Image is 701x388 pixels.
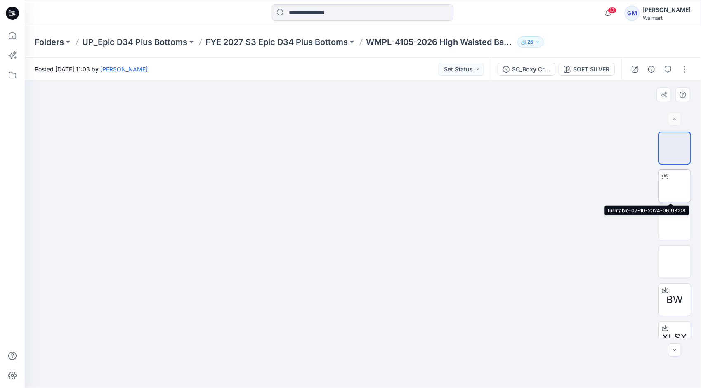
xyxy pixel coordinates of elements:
span: 13 [608,7,617,14]
button: SC_Boxy Crop Flannel [498,63,555,76]
a: [PERSON_NAME] [100,66,148,73]
button: 25 [517,36,544,48]
span: BW [666,292,683,307]
p: WMPL-4105-2026 High Waisted Barrel Leg [366,36,514,48]
button: SOFT SILVER [559,63,615,76]
span: Posted [DATE] 11:03 by [35,65,148,73]
a: UP_Epic D34 Plus Bottoms [82,36,187,48]
div: Walmart [643,15,691,21]
a: FYE 2027 S3 Epic D34 Plus Bottoms [205,36,348,48]
p: 25 [528,38,533,47]
div: SC_Boxy Crop Flannel [512,65,550,74]
span: XLSX [662,330,687,345]
div: GM [625,6,640,21]
a: Folders [35,36,64,48]
button: Details [645,63,658,76]
div: SOFT SILVER [573,65,609,74]
div: [PERSON_NAME] [643,5,691,15]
